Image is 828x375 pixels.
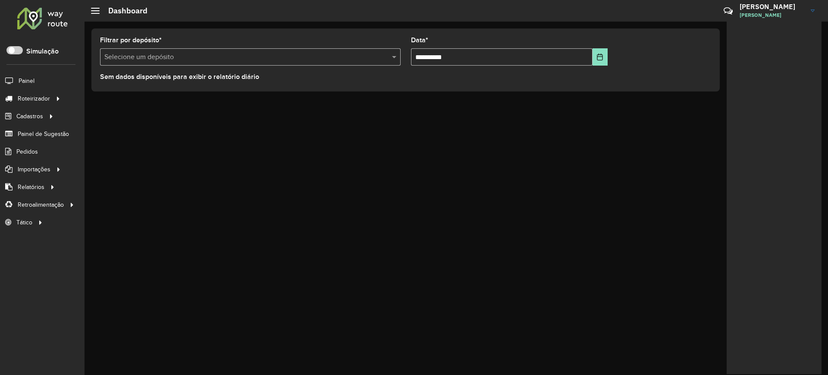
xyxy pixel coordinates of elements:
[18,183,44,192] span: Relatórios
[18,129,69,139] span: Painel de Sugestão
[100,72,259,82] label: Sem dados disponíveis para exibir o relatório diário
[16,147,38,156] span: Pedidos
[16,112,43,121] span: Cadastros
[593,48,608,66] button: Choose Date
[18,200,64,209] span: Retroalimentação
[19,76,34,85] span: Painel
[18,94,50,103] span: Roteirizador
[411,35,428,45] label: Data
[18,165,50,174] span: Importações
[26,46,59,57] label: Simulação
[719,2,737,20] a: Contato Rápido
[100,35,162,45] label: Filtrar por depósito
[740,11,804,19] span: [PERSON_NAME]
[16,218,32,227] span: Tático
[100,6,147,16] h2: Dashboard
[740,3,804,11] h3: [PERSON_NAME]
